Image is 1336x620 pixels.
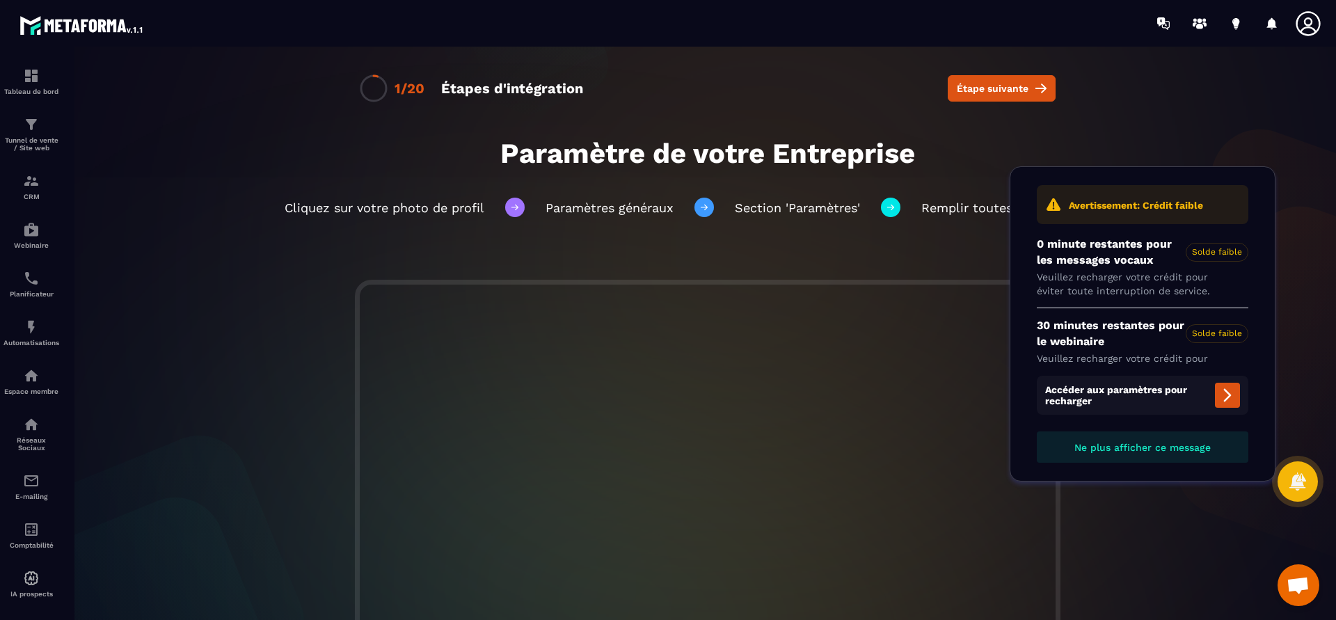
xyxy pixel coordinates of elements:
[3,436,59,452] p: Réseaux Sociaux
[3,406,59,462] a: social-networksocial-networkRéseaux Sociaux
[23,319,40,335] img: automations
[23,67,40,84] img: formation
[3,462,59,511] a: emailemailE-mailing
[23,221,40,238] img: automations
[3,57,59,106] a: formationformationTableau de bord
[23,416,40,433] img: social-network
[546,200,674,215] span: Paramètres généraux
[1278,564,1319,606] a: Ouvrir le chat
[285,200,484,215] span: Cliquez sur votre photo de profil
[3,88,59,95] p: Tableau de bord
[23,173,40,189] img: formation
[23,521,40,538] img: accountant
[3,193,59,200] p: CRM
[3,339,59,347] p: Automatisations
[3,290,59,298] p: Planificateur
[1037,271,1248,298] p: Veuillez recharger votre crédit pour éviter toute interruption de service.
[1186,243,1248,262] span: Solde faible
[957,81,1028,95] span: Étape suivante
[3,211,59,260] a: automationsautomationsWebinaire
[921,200,1116,215] span: Remplir toutes les informations
[23,570,40,587] img: automations
[194,137,1222,170] h1: Paramètre de votre Entreprise
[1037,318,1248,349] p: 30 minutes restantes pour le webinaire
[1074,442,1211,453] span: Ne plus afficher ce message
[948,75,1056,102] button: Étape suivante
[23,472,40,489] img: email
[3,162,59,211] a: formationformationCRM
[441,80,583,97] div: Étapes d'intégration
[19,13,145,38] img: logo
[3,590,59,598] p: IA prospects
[1037,352,1248,379] p: Veuillez recharger votre crédit pour éviter toute interruption de service.
[23,367,40,384] img: automations
[3,260,59,308] a: schedulerschedulerPlanificateur
[395,80,424,97] div: 1/20
[1069,199,1203,213] p: Avertissement: Crédit faible
[3,357,59,406] a: automationsautomationsEspace membre
[3,493,59,500] p: E-mailing
[3,106,59,162] a: formationformationTunnel de vente / Site web
[1186,324,1248,343] span: Solde faible
[3,541,59,549] p: Comptabilité
[1037,237,1248,268] p: 0 minute restantes pour les messages vocaux
[3,511,59,559] a: accountantaccountantComptabilité
[1037,431,1248,463] button: Ne plus afficher ce message
[3,308,59,357] a: automationsautomationsAutomatisations
[735,200,860,215] span: Section 'Paramètres'
[3,388,59,395] p: Espace membre
[3,241,59,249] p: Webinaire
[3,136,59,152] p: Tunnel de vente / Site web
[1037,376,1248,415] span: Accéder aux paramètres pour recharger
[23,116,40,133] img: formation
[23,270,40,287] img: scheduler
